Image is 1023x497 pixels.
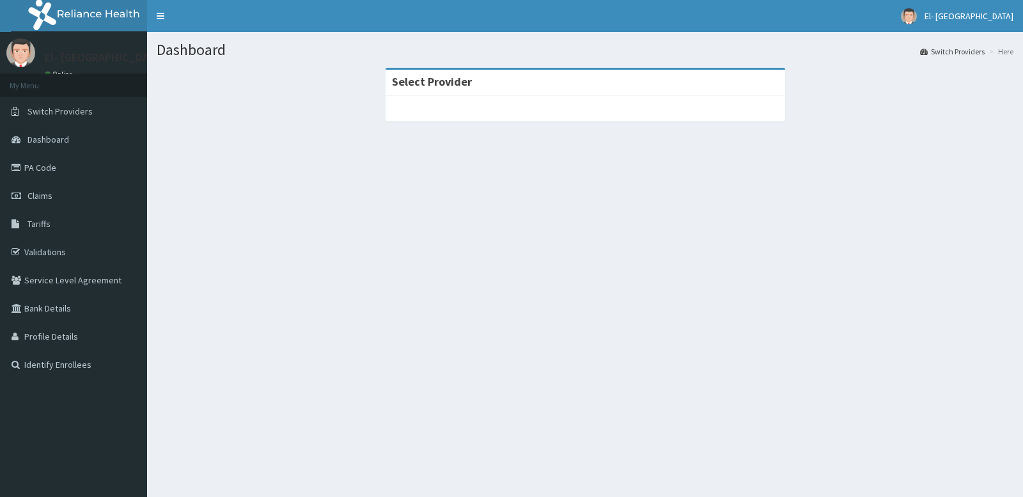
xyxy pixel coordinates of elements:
[27,134,69,145] span: Dashboard
[920,46,985,57] a: Switch Providers
[6,38,35,67] img: User Image
[27,190,52,201] span: Claims
[986,46,1013,57] li: Here
[925,10,1013,22] span: El- [GEOGRAPHIC_DATA]
[45,52,166,63] p: El- [GEOGRAPHIC_DATA]
[392,74,472,89] strong: Select Provider
[27,106,93,117] span: Switch Providers
[45,70,75,79] a: Online
[157,42,1013,58] h1: Dashboard
[901,8,917,24] img: User Image
[27,218,51,230] span: Tariffs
